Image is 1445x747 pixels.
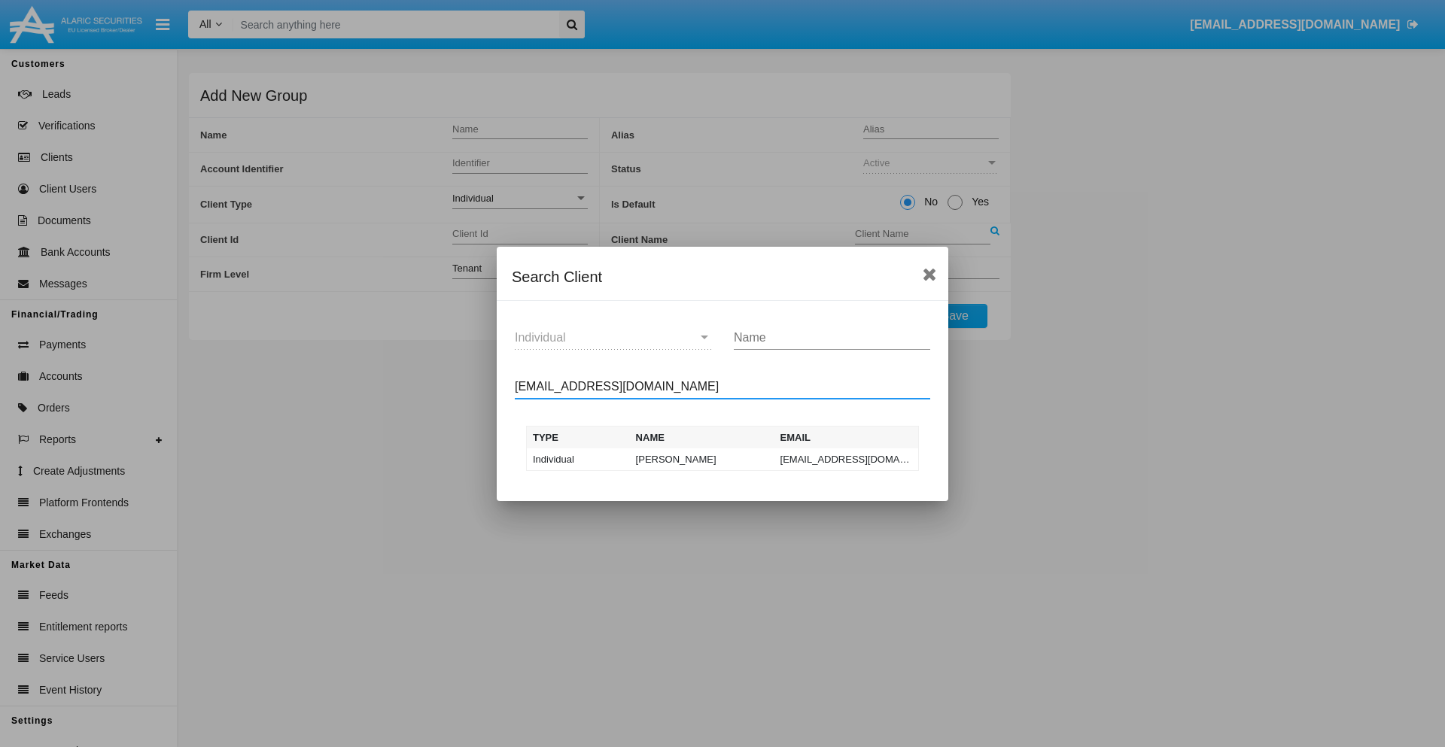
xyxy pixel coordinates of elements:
th: Type [527,426,630,448]
td: Individual [527,448,630,471]
span: Individual [515,331,566,344]
td: [EMAIL_ADDRESS][DOMAIN_NAME] [774,448,919,471]
td: [PERSON_NAME] [630,448,774,471]
th: Email [774,426,919,448]
div: Search Client [512,265,933,289]
th: Name [630,426,774,448]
